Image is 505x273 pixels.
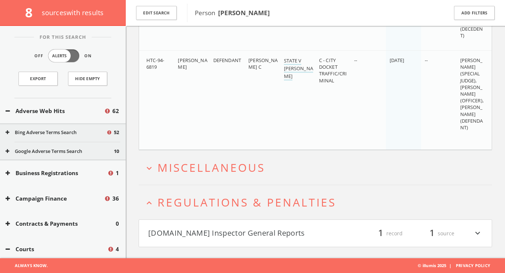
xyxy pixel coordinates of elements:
span: Regulations & Penalties [157,195,336,210]
span: On [84,53,92,59]
button: Google Adverse Terms Search [6,148,114,155]
button: Contracts & Payments [6,219,116,228]
span: 36 [112,194,119,203]
span: 8 [25,4,39,21]
span: Person [195,8,270,17]
span: 1 [426,227,438,240]
span: [PERSON_NAME] C [248,57,278,70]
i: expand_more [144,163,154,173]
button: Adverse Web Hits [6,107,104,115]
span: [DATE] [390,57,404,64]
span: | [446,263,454,268]
span: 62 [112,107,119,115]
span: 4 [116,245,119,253]
span: C - CITY DOCKET TRAFFIC/CRIMINAL [319,57,347,84]
i: expand_more [473,227,482,240]
span: Miscellaneous [157,160,265,175]
span: source s with results [42,8,104,17]
button: Business Registrations [6,169,107,177]
a: Export [18,72,58,86]
span: 1 [375,227,386,240]
button: Bing Adverse Terms Search [6,129,106,136]
span: -- [425,57,428,64]
div: record [358,227,403,240]
span: Always Know. [6,258,48,273]
a: STATE V [PERSON_NAME] [284,57,313,81]
button: Hide Empty [68,72,107,86]
b: [PERSON_NAME] [218,8,270,17]
span: DEFENDANT [213,57,241,64]
button: expand_moreMiscellaneous [144,161,492,174]
button: Add Filters [454,6,495,20]
button: expand_lessRegulations & Penalties [144,196,492,208]
button: Campaign Finance [6,194,104,203]
button: Edit Search [136,6,177,20]
a: Privacy Policy [456,263,490,268]
span: 52 [114,129,119,136]
span: 0 [116,219,119,228]
button: [DOMAIN_NAME] Inspector General Reports [148,227,315,240]
i: expand_less [144,198,154,208]
span: For This Search [34,34,92,41]
button: Courts [6,245,107,253]
div: source [410,227,454,240]
span: -- [354,57,357,64]
span: [PERSON_NAME] (SPECIAL JUDGE), [PERSON_NAME] (OFFICER), [PERSON_NAME] (DEFENDANT) [460,57,484,131]
span: 10 [114,148,119,155]
span: 1 [116,169,119,177]
span: [PERSON_NAME] [178,57,207,70]
span: © illumis 2025 [418,258,499,273]
span: Off [34,53,43,59]
span: HTC-94-6819 [146,57,164,70]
